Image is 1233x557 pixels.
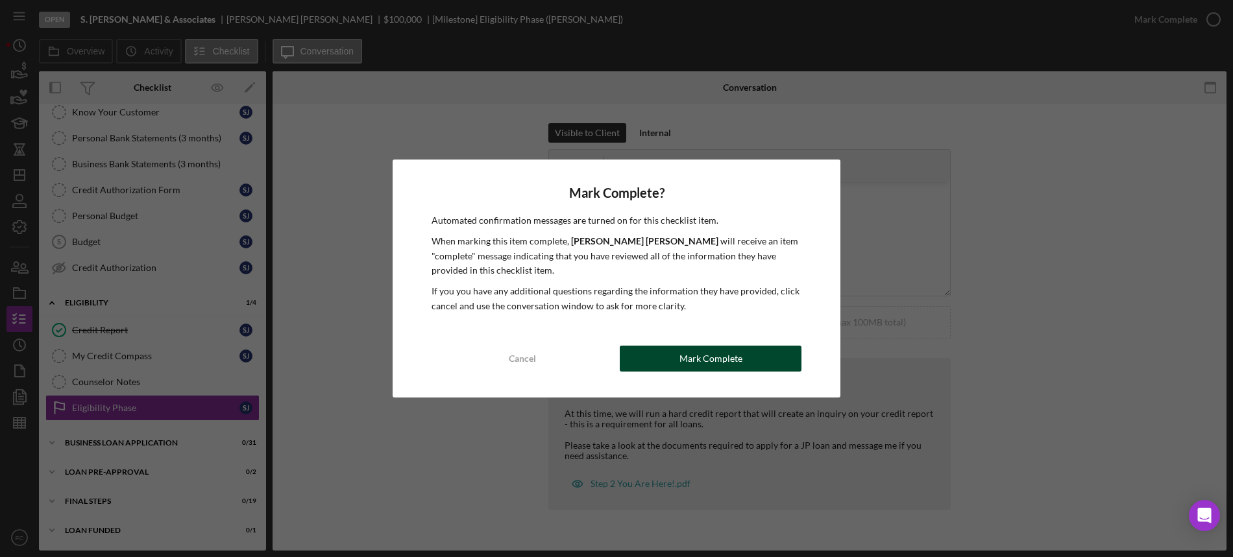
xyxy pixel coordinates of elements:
[571,235,718,246] b: [PERSON_NAME] [PERSON_NAME]
[432,346,613,372] button: Cancel
[432,185,801,200] h4: Mark Complete?
[432,213,801,228] p: Automated confirmation messages are turned on for this checklist item.
[509,346,536,372] div: Cancel
[432,234,801,278] p: When marking this item complete, will receive an item "complete" message indicating that you have...
[1189,500,1220,531] div: Open Intercom Messenger
[432,284,801,313] p: If you you have any additional questions regarding the information they have provided, click canc...
[679,346,742,372] div: Mark Complete
[620,346,801,372] button: Mark Complete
